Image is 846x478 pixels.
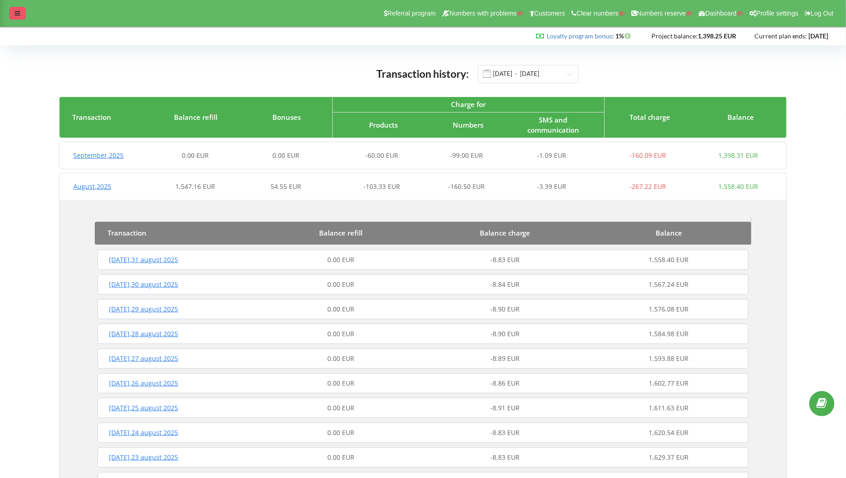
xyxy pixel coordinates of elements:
[649,255,689,264] span: 1,558.40 EUR
[453,120,484,129] span: Numbers
[705,10,737,17] span: Dashboard
[490,354,520,363] span: -8.89 EUR
[182,151,209,160] span: 0.00 EUR
[651,32,698,40] span: Project balance:
[649,428,689,437] span: 1,620.54 EUR
[328,255,355,264] span: 0.00 EUR
[450,151,483,160] span: -99.00 EUR
[490,255,520,264] span: -8.83 EUR
[174,113,217,122] span: Balance refill
[534,10,565,17] span: Customers
[547,32,612,40] a: Loyalty program bonus
[811,10,834,17] span: Log Out
[629,151,666,160] span: -160.09 EUR
[319,228,363,237] span: Balance refill
[73,151,124,160] span: September , 2025
[490,280,520,289] span: -8.84 EUR
[369,120,398,129] span: Products
[490,428,520,437] span: -8.83 EUR
[109,453,178,462] span: [DATE] , 23 august 2025
[649,280,689,289] span: 1,567.24 EUR
[480,228,531,237] span: Balance charge
[527,115,579,134] span: SMS and сommunication
[272,113,301,122] span: Bonuses
[649,379,689,387] span: 1,602.77 EUR
[109,255,178,264] span: [DATE] , 31 august 2025
[376,67,469,80] span: Transaction history:
[649,354,689,363] span: 1,593.88 EUR
[328,403,355,412] span: 0.00 EUR
[615,32,633,40] strong: 1%
[328,280,355,289] span: 0.00 EUR
[649,305,689,313] span: 1,576.08 EUR
[387,10,436,17] span: Referral program
[272,151,299,160] span: 0.00 EUR
[365,151,398,160] span: -60.00 EUR
[271,182,301,191] span: 54.55 EUR
[547,32,614,40] span: :
[698,32,736,40] strong: 1,398.25 EUR
[649,329,689,338] span: 1,584.98 EUR
[809,32,829,40] strong: [DATE]
[109,379,178,387] span: [DATE] , 26 august 2025
[109,403,178,412] span: [DATE] , 25 august 2025
[328,428,355,437] span: 0.00 EUR
[656,228,683,237] span: Balance
[637,10,686,17] span: Numbers reserve
[109,354,178,363] span: [DATE] , 27 august 2025
[630,113,671,122] span: Total charge
[73,182,111,191] span: August , 2025
[328,379,355,387] span: 0.00 EUR
[328,354,355,363] span: 0.00 EUR
[451,100,486,109] span: Charge for
[109,305,178,313] span: [DATE] , 29 august 2025
[72,113,111,122] span: Transaction
[449,182,485,191] span: -160.50 EUR
[328,453,355,462] span: 0.00 EUR
[537,151,566,160] span: -1.09 EUR
[649,453,689,462] span: 1,629.37 EUR
[754,32,808,40] span: Current plan ends:
[728,113,754,122] span: Balance
[490,379,520,387] span: -8.86 EUR
[450,10,517,17] span: Numbers with problems
[109,428,178,437] span: [DATE] , 24 august 2025
[490,403,520,412] span: -8.91 EUR
[109,280,178,289] span: [DATE] , 30 august 2025
[490,453,520,462] span: -8.83 EUR
[108,228,146,237] span: Transaction
[328,305,355,313] span: 0.00 EUR
[649,403,689,412] span: 1,611.63 EUR
[363,182,400,191] span: -103.33 EUR
[756,10,798,17] span: Profile settings
[577,10,619,17] span: Clear numbers
[490,305,520,313] span: -8.90 EUR
[718,151,758,160] span: 1,398.31 EUR
[328,329,355,338] span: 0.00 EUR
[718,182,758,191] span: 1,558.40 EUR
[629,182,666,191] span: -267.22 EUR
[537,182,566,191] span: -3.39 EUR
[490,329,520,338] span: -8.90 EUR
[175,182,215,191] span: 1,547.16 EUR
[109,329,178,338] span: [DATE] , 28 august 2025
